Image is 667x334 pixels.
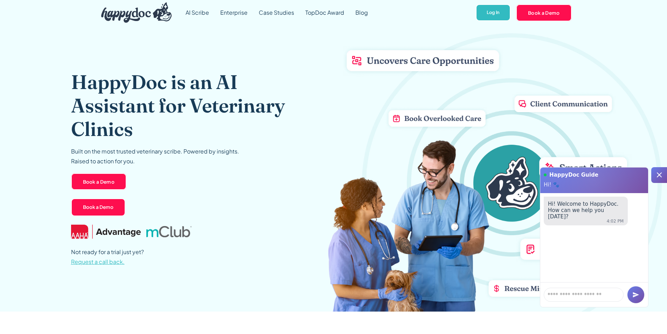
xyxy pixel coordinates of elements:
[71,173,127,190] a: Book a Demo
[101,2,172,23] img: HappyDoc Logo: A happy dog with his ear up, listening.
[516,4,572,21] a: Book a Demo
[71,225,141,239] img: AAHA Advantage logo
[71,247,144,267] p: Not ready for a trial just yet?
[96,1,172,25] a: home
[146,226,191,237] img: mclub logo
[71,258,125,265] span: Request a call back.
[71,198,125,217] a: Book a Demo
[476,4,510,21] a: Log In
[71,70,307,141] h1: HappyDoc is an AI Assistant for Veterinary Clinics
[71,146,239,166] p: Built on the most trusted veterinary scribe. Powered by insights. Raised to action for you.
